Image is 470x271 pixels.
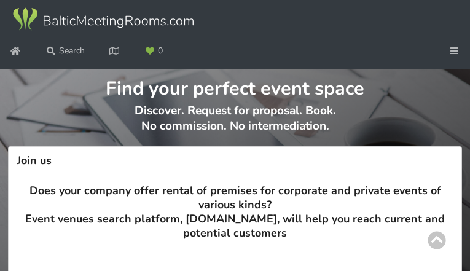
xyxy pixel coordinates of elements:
h3: Join us [8,146,462,175]
img: Baltic Meeting Rooms [11,7,195,32]
span: 0 [158,47,163,55]
h1: Find your perfect event space [9,69,461,101]
p: Discover. Request for proposal. Book. No commission. No intermediation. [9,103,461,146]
a: Search [38,40,93,62]
h3: Does your company offer rental of premises for corporate and private events of various kinds? Eve... [17,184,453,241]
